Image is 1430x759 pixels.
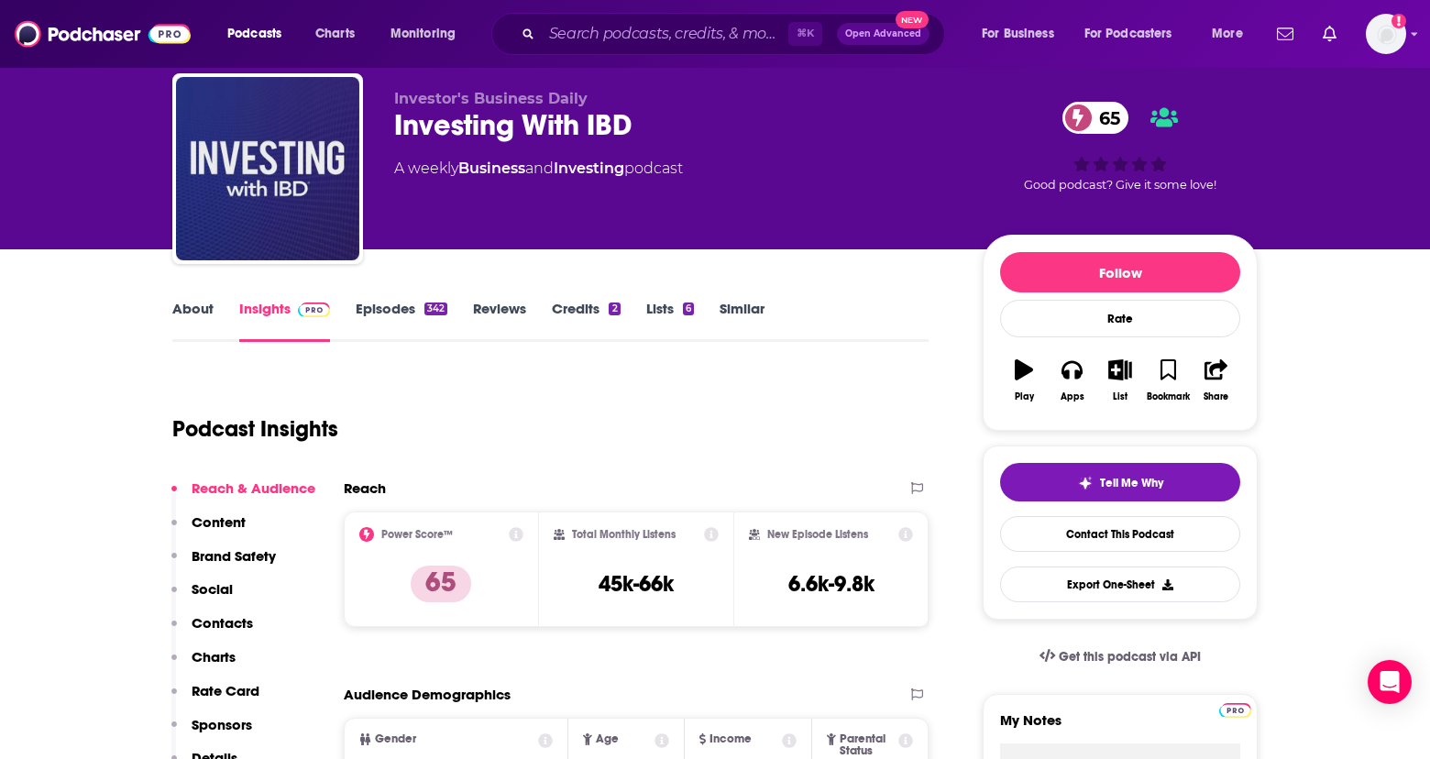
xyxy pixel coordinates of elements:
span: Good podcast? Give it some love! [1024,178,1216,192]
span: and [525,159,554,177]
label: My Notes [1000,711,1240,743]
button: open menu [378,19,479,49]
p: Brand Safety [192,547,276,565]
h2: New Episode Listens [767,528,868,541]
button: Rate Card [171,682,259,716]
h2: Power Score™ [381,528,453,541]
img: Investing With IBD [176,77,359,260]
button: Sponsors [171,716,252,750]
button: Play [1000,347,1048,413]
span: Monitoring [390,21,456,47]
span: Logged in as E_Looks [1366,14,1406,54]
button: open menu [1072,19,1199,49]
a: Similar [720,300,764,342]
p: Content [192,513,246,531]
h2: Reach [344,479,386,497]
a: InsightsPodchaser Pro [239,300,330,342]
p: Social [192,580,233,598]
button: Reach & Audience [171,479,315,513]
span: Age [596,733,619,745]
div: Open Intercom Messenger [1368,660,1412,704]
a: Contact This Podcast [1000,516,1240,552]
span: Tell Me Why [1100,476,1163,490]
div: Search podcasts, credits, & more... [509,13,962,55]
span: Investor's Business Daily [394,90,588,107]
span: ⌘ K [788,22,822,46]
a: About [172,300,214,342]
a: Business [458,159,525,177]
div: 65Good podcast? Give it some love! [983,90,1258,203]
a: Episodes342 [356,300,447,342]
span: Charts [315,21,355,47]
a: Show notifications dropdown [1315,18,1344,49]
div: 342 [424,302,447,315]
button: Show profile menu [1366,14,1406,54]
h2: Total Monthly Listens [572,528,676,541]
button: Social [171,580,233,614]
a: Lists6 [646,300,694,342]
span: Get this podcast via API [1059,649,1201,665]
a: Reviews [473,300,526,342]
h2: Audience Demographics [344,686,511,703]
span: For Business [982,21,1054,47]
button: List [1096,347,1144,413]
button: Export One-Sheet [1000,566,1240,602]
img: Podchaser Pro [298,302,330,317]
button: Apps [1048,347,1095,413]
div: Rate [1000,300,1240,337]
p: Reach & Audience [192,479,315,497]
button: Share [1193,347,1240,413]
p: Sponsors [192,716,252,733]
button: Follow [1000,252,1240,292]
img: Podchaser - Follow, Share and Rate Podcasts [15,16,191,51]
button: Charts [171,648,236,682]
div: List [1113,391,1127,402]
span: 65 [1081,102,1129,134]
div: Share [1204,391,1228,402]
img: tell me why sparkle [1078,476,1093,490]
h3: 6.6k-9.8k [788,570,874,598]
h1: Podcast Insights [172,415,338,443]
div: Play [1015,391,1034,402]
button: tell me why sparkleTell Me Why [1000,463,1240,501]
a: Credits2 [552,300,620,342]
span: For Podcasters [1084,21,1172,47]
img: Podchaser Pro [1219,703,1251,718]
button: Bookmark [1144,347,1192,413]
p: Rate Card [192,682,259,699]
span: Open Advanced [845,29,921,38]
button: Brand Safety [171,547,276,581]
button: open menu [969,19,1077,49]
p: Contacts [192,614,253,632]
button: Contacts [171,614,253,648]
span: Income [709,733,752,745]
a: 65 [1062,102,1129,134]
a: Investing [554,159,624,177]
div: Bookmark [1147,391,1190,402]
button: open menu [214,19,305,49]
p: 65 [411,566,471,602]
a: Pro website [1219,700,1251,718]
button: Open AdvancedNew [837,23,929,45]
svg: Add a profile image [1391,14,1406,28]
h3: 45k-66k [599,570,674,598]
input: Search podcasts, credits, & more... [542,19,788,49]
span: Parental Status [840,733,896,757]
div: 6 [683,302,694,315]
span: Gender [375,733,416,745]
a: Get this podcast via API [1025,634,1215,679]
div: A weekly podcast [394,158,683,180]
a: Charts [303,19,366,49]
div: 2 [609,302,620,315]
span: Podcasts [227,21,281,47]
button: Content [171,513,246,547]
img: User Profile [1366,14,1406,54]
p: Charts [192,648,236,665]
span: New [896,11,929,28]
a: Show notifications dropdown [1270,18,1301,49]
button: open menu [1199,19,1266,49]
span: More [1212,21,1243,47]
div: Apps [1061,391,1084,402]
